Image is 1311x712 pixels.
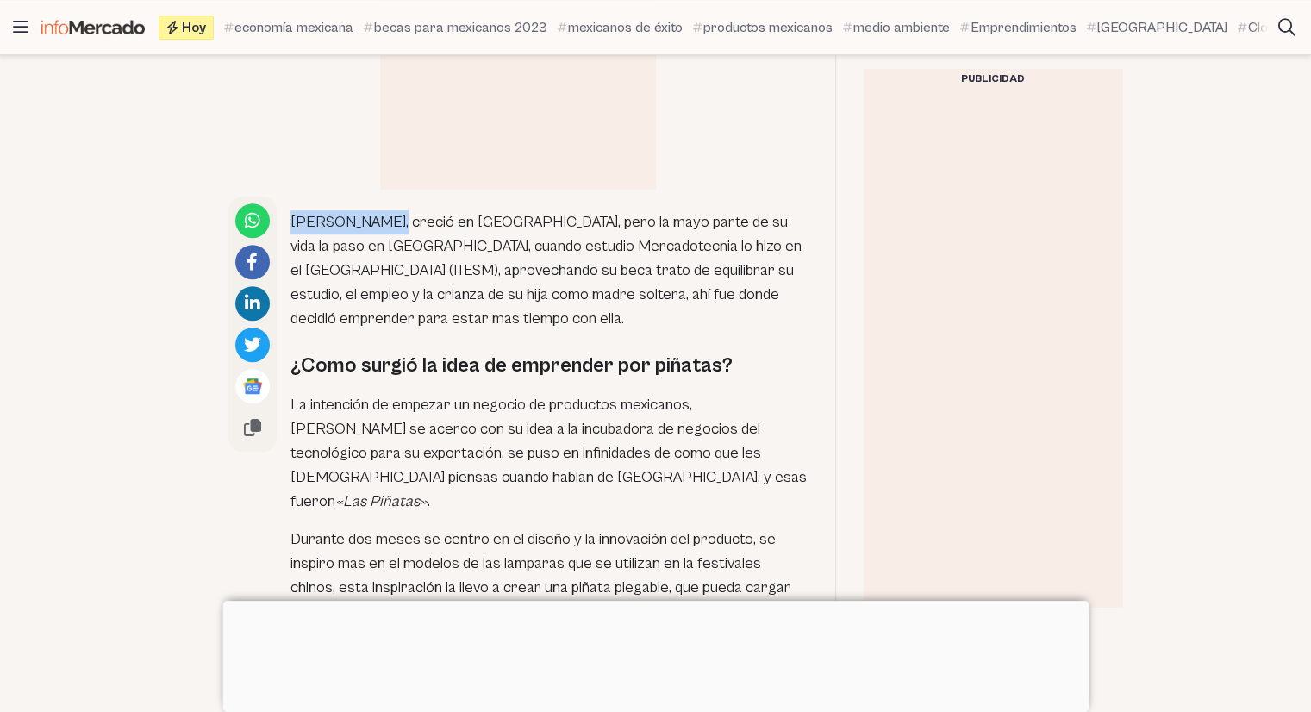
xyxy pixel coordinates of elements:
[374,17,547,38] span: becas para mexicanos 2023
[853,17,950,38] span: medio ambiente
[1248,17,1276,38] span: Cloe
[703,17,833,38] span: productos mexicanos
[224,17,353,38] a: economía mexicana
[960,17,1077,38] a: Emprendimientos
[1238,17,1276,38] a: Cloe
[290,210,808,331] p: [PERSON_NAME], creció en [GEOGRAPHIC_DATA], pero la mayo parte de su vida la paso en [GEOGRAPHIC_...
[290,528,808,624] p: Durante dos meses se centro en el diseño y la innovación del producto, se inspiro mas en el model...
[335,492,428,510] em: «Las Piñatas»
[693,17,833,38] a: productos mexicanos
[558,17,683,38] a: mexicanos de éxito
[41,20,145,34] img: Infomercado México logo
[568,17,683,38] span: mexicanos de éxito
[242,376,263,397] img: Google News logo
[864,90,1122,607] iframe: Advertisement
[1087,17,1227,38] a: [GEOGRAPHIC_DATA]
[182,21,206,34] span: Hoy
[1097,17,1227,38] span: [GEOGRAPHIC_DATA]
[864,69,1122,90] div: Publicidad
[290,393,808,514] p: La intención de empezar un negocio de productos mexicanos, [PERSON_NAME] se acerco con su idea a ...
[222,601,1089,708] iframe: Advertisement
[971,17,1077,38] span: Emprendimientos
[290,352,808,379] h2: ¿Como surgió la idea de emprender por piñatas?
[843,17,950,38] a: medio ambiente
[234,17,353,38] span: economía mexicana
[364,17,547,38] a: becas para mexicanos 2023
